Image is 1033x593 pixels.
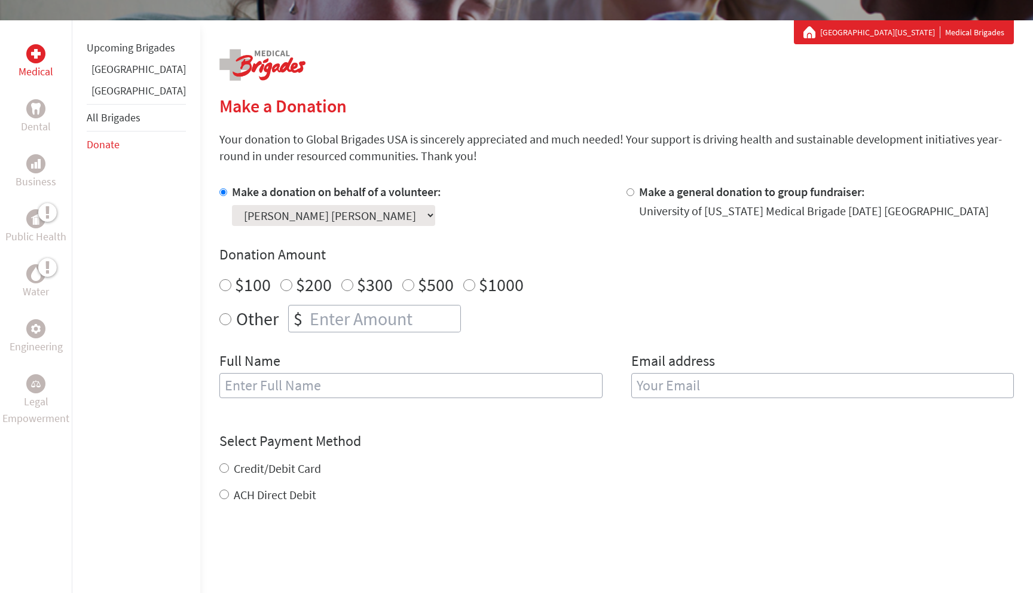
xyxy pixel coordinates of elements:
div: Legal Empowerment [26,374,45,393]
li: Ghana [87,61,186,82]
a: [GEOGRAPHIC_DATA] [91,84,186,97]
p: Public Health [5,228,66,245]
h2: Make a Donation [219,95,1014,117]
div: Public Health [26,209,45,228]
a: Public HealthPublic Health [5,209,66,245]
img: Public Health [31,213,41,225]
label: Email address [631,351,715,373]
label: Credit/Debit Card [234,461,321,476]
input: Enter Full Name [219,373,603,398]
a: BusinessBusiness [16,154,56,190]
a: Upcoming Brigades [87,41,175,54]
img: Business [31,159,41,169]
a: [GEOGRAPHIC_DATA] [91,62,186,76]
label: ACH Direct Debit [234,487,316,502]
label: $300 [357,273,393,296]
img: Dental [31,103,41,114]
img: Water [31,267,41,280]
div: Medical Brigades [803,26,1004,38]
p: Engineering [10,338,63,355]
p: Dental [21,118,51,135]
input: Your Email [631,373,1014,398]
a: MedicalMedical [19,44,53,80]
label: Other [236,305,279,332]
label: $100 [235,273,271,296]
p: Water [23,283,49,300]
label: $500 [418,273,454,296]
p: Legal Empowerment [2,393,69,427]
label: $1000 [479,273,524,296]
div: Dental [26,99,45,118]
li: Upcoming Brigades [87,35,186,61]
div: Business [26,154,45,173]
a: Legal EmpowermentLegal Empowerment [2,374,69,427]
div: Medical [26,44,45,63]
img: logo-medical.png [219,49,305,81]
p: Medical [19,63,53,80]
a: EngineeringEngineering [10,319,63,355]
li: All Brigades [87,104,186,132]
a: All Brigades [87,111,140,124]
div: University of [US_STATE] Medical Brigade [DATE] [GEOGRAPHIC_DATA] [639,203,989,219]
input: Enter Amount [307,305,460,332]
a: [GEOGRAPHIC_DATA][US_STATE] [820,26,940,38]
img: Legal Empowerment [31,380,41,387]
a: WaterWater [23,264,49,300]
a: DentalDental [21,99,51,135]
div: Water [26,264,45,283]
a: Donate [87,137,120,151]
label: Make a general donation to group fundraiser: [639,184,865,199]
div: Engineering [26,319,45,338]
h4: Select Payment Method [219,432,1014,451]
img: Medical [31,49,41,59]
h4: Donation Amount [219,245,1014,264]
img: Engineering [31,324,41,334]
p: Business [16,173,56,190]
p: Your donation to Global Brigades USA is sincerely appreciated and much needed! Your support is dr... [219,131,1014,164]
label: Make a donation on behalf of a volunteer: [232,184,441,199]
iframe: reCAPTCHA [219,527,401,574]
label: $200 [296,273,332,296]
label: Full Name [219,351,280,373]
div: $ [289,305,307,332]
li: Donate [87,132,186,158]
li: Panama [87,82,186,104]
